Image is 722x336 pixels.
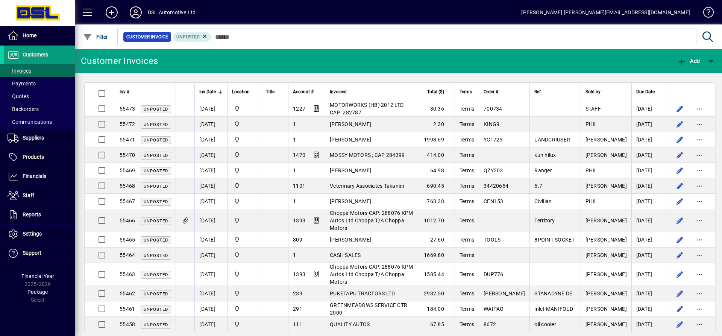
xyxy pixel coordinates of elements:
span: Unposted [144,184,168,189]
td: [DATE] [194,147,227,163]
span: 55469 [120,167,135,173]
td: [DATE] [631,163,666,178]
span: Filter [83,34,108,40]
td: 2.30 [419,117,455,132]
span: Terms [460,198,474,204]
span: Customer Invoice [126,33,168,41]
span: YC1725 [484,137,503,143]
td: 1585.44 [419,263,455,286]
span: Unposted [144,272,168,277]
span: Financial Year [21,273,54,279]
span: Package [27,289,48,295]
td: [DATE] [194,178,227,194]
span: Central [232,320,256,328]
span: GREENMEADOWS SERVICE CTR. 2000 [330,302,409,316]
span: [PERSON_NAME] [585,306,627,312]
button: More options [693,234,705,246]
td: [DATE] [631,263,666,286]
a: Payments [4,77,75,90]
div: Title [266,88,284,96]
div: Customer Invoices [81,55,158,67]
button: Profile [124,6,148,19]
span: 55458 [120,321,135,327]
button: Edit [674,118,686,130]
button: Edit [674,318,686,330]
span: Communications [8,119,52,125]
button: Edit [674,287,686,300]
span: Unposted [144,253,168,258]
td: [DATE] [631,147,666,163]
span: 700734 [484,106,502,112]
td: 184.00 [419,301,455,317]
span: Central [232,305,256,313]
button: Edit [674,268,686,280]
td: [DATE] [194,132,227,147]
span: [PERSON_NAME] [585,137,627,143]
span: QUALITY AUTOS [330,321,370,327]
td: 1998.69 [419,132,455,147]
span: Add [677,58,700,64]
button: More options [693,287,705,300]
span: Choppa Motors CAP: 288076 KPM Autos Ltd Choppa T/A Choppa Motors [330,264,413,285]
button: More options [693,134,705,146]
span: 1 [293,252,296,258]
span: 1 [293,137,296,143]
button: Edit [674,149,686,161]
span: Unposted [144,292,168,296]
button: Add [100,6,124,19]
button: Edit [674,164,686,176]
span: PUKETAPU TRACTORS LTD [330,290,395,296]
td: 30.36 [419,101,455,117]
div: Order # [484,88,525,96]
span: LANDCRIUSER [534,137,570,143]
span: [PERSON_NAME] [585,321,627,327]
span: 809 [293,237,302,243]
td: 1012.70 [419,209,455,232]
div: Inv Date [199,88,223,96]
span: 34420654 [484,183,508,189]
td: [DATE] [631,286,666,301]
td: 690.45 [419,178,455,194]
button: Edit [674,103,686,115]
span: Terms [460,237,474,243]
td: 2932.50 [419,286,455,301]
span: Central [232,251,256,259]
div: Total ($) [424,88,451,96]
td: 64.98 [419,163,455,178]
span: [PERSON_NAME] [585,290,627,296]
td: [DATE] [194,232,227,248]
a: Knowledge Base [698,2,713,26]
span: Title [266,88,275,96]
span: Terms [460,321,474,327]
span: [PERSON_NAME] [585,237,627,243]
a: Support [4,244,75,263]
span: Terms [460,306,474,312]
span: 1 [293,167,296,173]
button: More options [693,303,705,315]
span: [PERSON_NAME] [330,121,371,127]
td: [DATE] [194,163,227,178]
a: Quotes [4,90,75,103]
span: Unposted [144,122,168,127]
td: [DATE] [631,317,666,332]
span: Terms [460,152,474,158]
span: Central [232,135,256,144]
div: Location [232,88,256,96]
span: Central [232,270,256,278]
span: Quotes [8,93,29,99]
td: [DATE] [194,194,227,209]
span: Unposted [144,307,168,312]
div: Invoiced [330,88,414,96]
span: Customers [23,52,48,58]
span: Terms [460,290,474,296]
span: [PERSON_NAME] [585,152,627,158]
span: [PERSON_NAME] [484,290,525,296]
span: 55464 [120,252,135,258]
span: Invoiced [330,88,347,96]
button: More options [693,195,705,207]
span: Due Date [636,88,655,96]
span: [PERSON_NAME] [585,252,627,258]
span: 1 [293,121,296,127]
span: PHIL [585,198,598,204]
span: Staff [23,192,34,198]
